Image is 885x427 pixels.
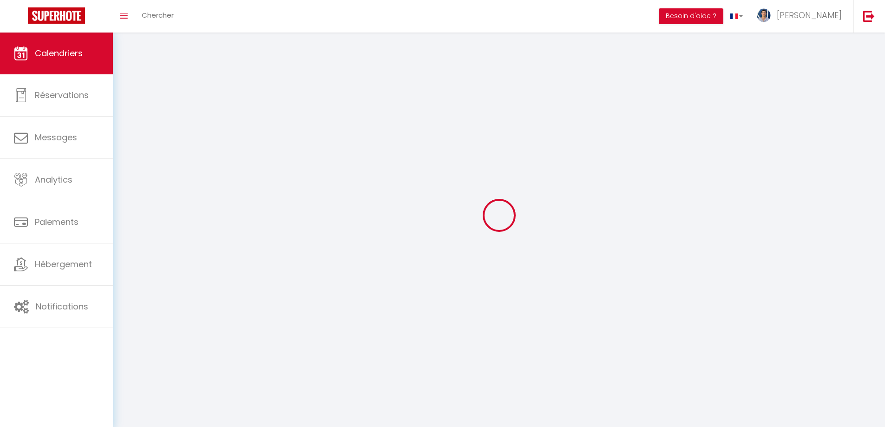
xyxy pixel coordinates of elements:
[28,7,85,24] img: Super Booking
[863,10,875,22] img: logout
[142,10,174,20] span: Chercher
[35,89,89,101] span: Réservations
[659,8,723,24] button: Besoin d'aide ?
[35,258,92,270] span: Hébergement
[35,131,77,143] span: Messages
[36,301,88,312] span: Notifications
[777,9,842,21] span: [PERSON_NAME]
[35,174,72,185] span: Analytics
[35,47,83,59] span: Calendriers
[757,8,771,22] img: ...
[35,216,79,228] span: Paiements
